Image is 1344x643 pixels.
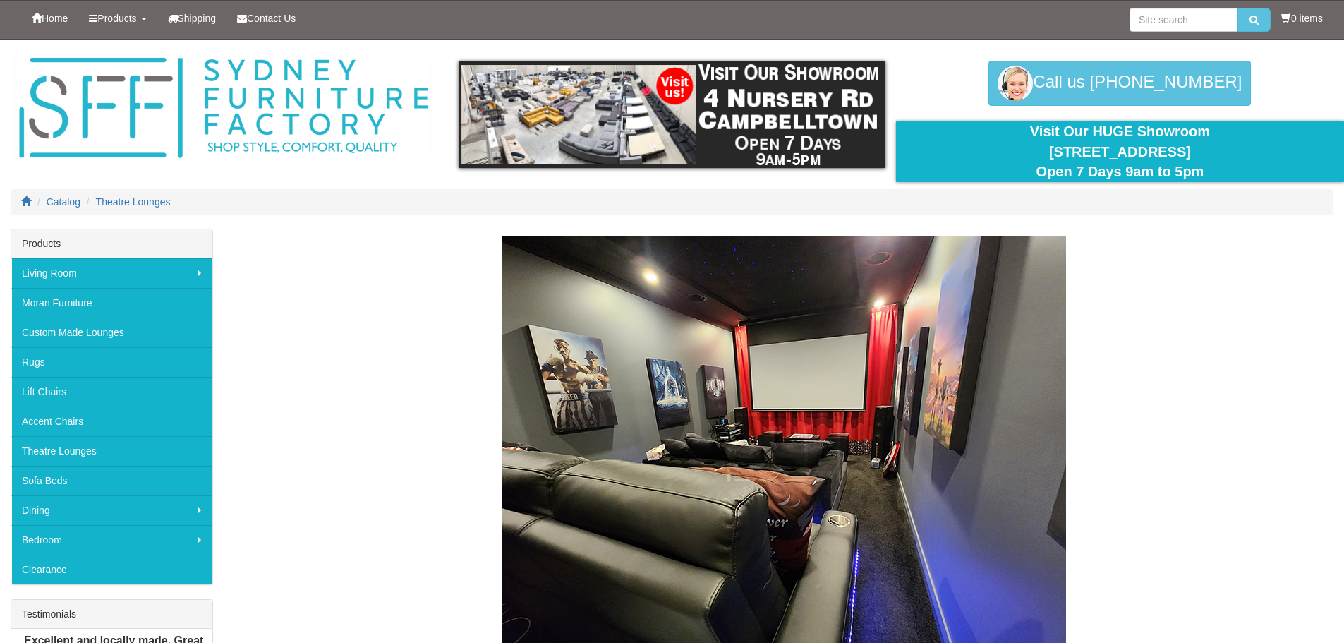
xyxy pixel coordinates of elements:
a: Catalog [47,196,80,208]
input: Site search [1130,8,1237,32]
a: Contact Us [226,1,306,36]
span: Shipping [178,13,217,24]
a: Moran Furniture [11,288,212,318]
a: Accent Chairs [11,407,212,436]
a: Lift Chairs [11,377,212,407]
a: Shipping [157,1,227,36]
li: 0 items [1281,11,1323,25]
span: Contact Us [247,13,296,24]
a: Dining [11,495,212,525]
span: Products [97,13,136,24]
a: Living Room [11,258,212,288]
a: Bedroom [11,525,212,555]
a: Home [21,1,78,36]
div: Products [11,229,212,258]
img: Sydney Furniture Factory [12,54,435,163]
a: Sofa Beds [11,466,212,495]
div: Visit Our HUGE Showroom [STREET_ADDRESS] Open 7 Days 9am to 5pm [907,121,1333,182]
span: Home [42,13,68,24]
a: Products [78,1,157,36]
a: Rugs [11,347,212,377]
a: Theatre Lounges [96,196,171,208]
a: Theatre Lounges [11,436,212,466]
div: Testimonials [11,600,212,629]
img: showroom.gif [459,61,885,168]
a: Custom Made Lounges [11,318,212,347]
a: Clearance [11,555,212,584]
